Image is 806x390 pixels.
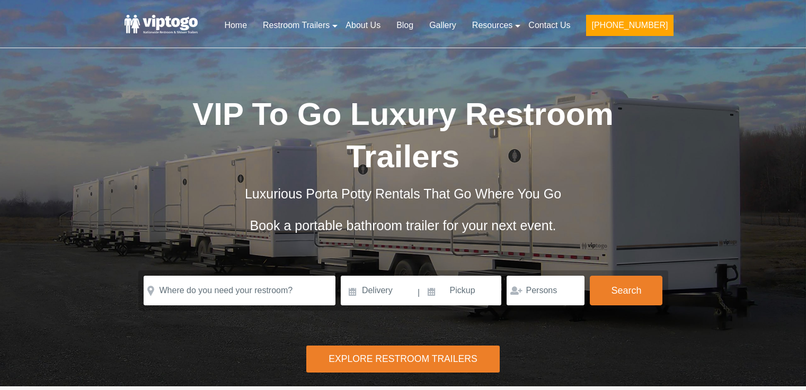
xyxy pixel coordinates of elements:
span: Book a portable bathroom trailer for your next event. [250,218,556,233]
a: About Us [338,14,388,37]
span: | [418,276,420,310]
a: Blog [388,14,421,37]
input: Persons [507,276,584,305]
input: Pickup [421,276,502,305]
input: Where do you need your restroom? [144,276,335,305]
a: Resources [464,14,520,37]
button: Search [590,276,662,305]
button: Live Chat [764,348,806,390]
span: Luxurious Porta Potty Rentals That Go Where You Go [245,186,561,201]
a: Restroom Trailers [255,14,338,37]
a: [PHONE_NUMBER] [578,14,681,42]
button: [PHONE_NUMBER] [586,15,673,36]
a: Contact Us [520,14,578,37]
a: Gallery [421,14,464,37]
div: Explore Restroom Trailers [306,346,500,373]
a: Home [216,14,255,37]
input: Delivery [341,276,417,305]
span: VIP To Go Luxury Restroom Trailers [192,96,614,174]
